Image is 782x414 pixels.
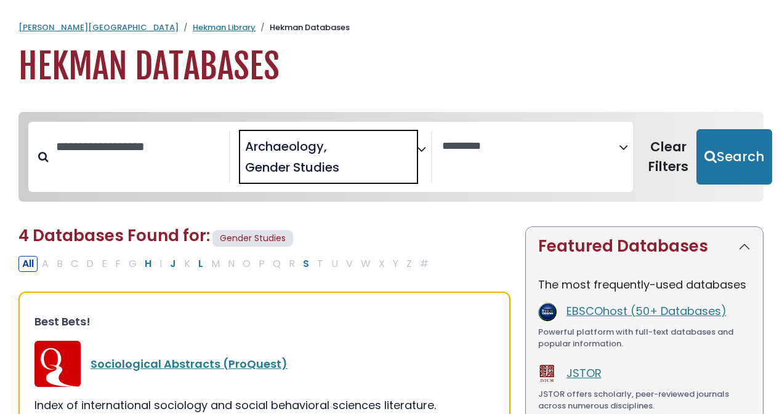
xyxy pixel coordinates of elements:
[538,326,751,350] div: Powerful platform with full-text databases and popular information.
[526,227,763,266] button: Featured Databases
[18,256,38,272] button: All
[538,388,751,412] div: JSTOR offers scholarly, peer-reviewed journals across numerous disciplines.
[299,256,313,272] button: Filter Results S
[34,315,494,328] h3: Best Bets!
[342,164,350,177] textarea: Search
[49,137,229,157] input: Search database by title or keyword
[91,356,288,372] a: Sociological Abstracts (ProQuest)
[166,256,180,272] button: Filter Results J
[18,22,764,34] nav: breadcrumb
[240,137,327,156] li: Archaeology
[442,140,619,153] textarea: Search
[18,255,433,271] div: Alpha-list to filter by first letter of database name
[18,46,764,87] h1: Hekman Databases
[141,256,155,272] button: Filter Results H
[18,225,210,247] span: 4 Databases Found for:
[538,276,751,293] p: The most frequently-used databases
[566,365,602,381] a: JSTOR
[212,230,293,247] span: Gender Studies
[640,129,696,185] button: Clear Filters
[18,22,179,33] a: [PERSON_NAME][GEOGRAPHIC_DATA]
[256,22,350,34] li: Hekman Databases
[240,158,339,177] li: Gender Studies
[245,158,339,177] span: Gender Studies
[34,397,494,413] div: Index of international sociology and social behavioral sciences literature.
[195,256,207,272] button: Filter Results L
[566,303,727,319] a: EBSCOhost (50+ Databases)
[18,112,764,202] nav: Search filters
[193,22,256,33] a: Hekman Library
[245,137,327,156] span: Archaeology
[696,129,772,185] button: Submit for Search Results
